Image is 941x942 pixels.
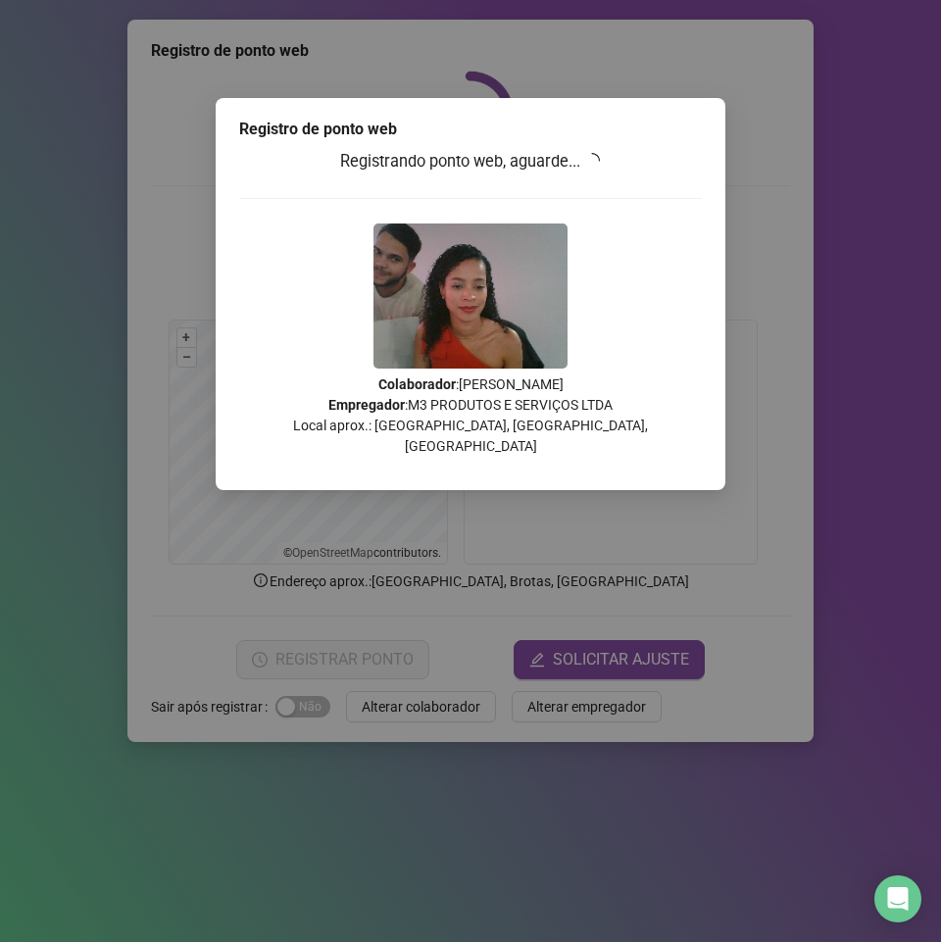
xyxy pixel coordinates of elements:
[378,376,456,392] strong: Colaborador
[874,875,921,922] div: Open Intercom Messenger
[239,149,702,174] h3: Registrando ponto web, aguarde...
[239,374,702,457] p: : [PERSON_NAME] : M3 PRODUTOS E SERVIÇOS LTDA Local aprox.: [GEOGRAPHIC_DATA], [GEOGRAPHIC_DATA],...
[328,397,405,413] strong: Empregador
[239,118,702,141] div: Registro de ponto web
[584,153,600,169] span: loading
[373,223,568,369] img: Z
